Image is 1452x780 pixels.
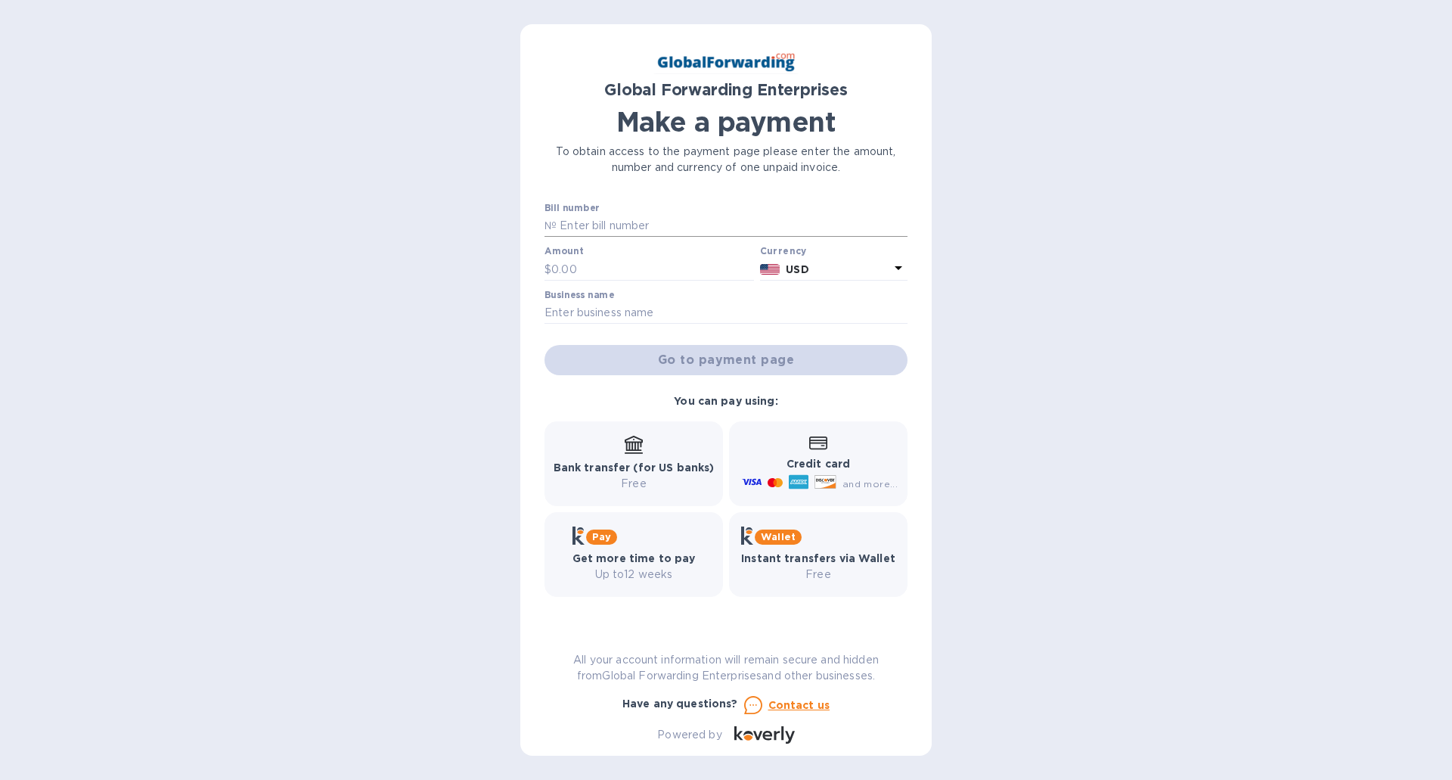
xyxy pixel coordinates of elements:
b: Credit card [786,458,850,470]
p: All your account information will remain secure and hidden from Global Forwarding Enterprises and... [544,652,907,684]
input: 0.00 [551,258,754,281]
b: Wallet [761,531,796,542]
u: Contact us [768,699,830,711]
label: Amount [544,247,583,256]
label: Bill number [544,204,599,213]
img: USD [760,264,780,275]
b: Bank transfer (for US banks) [554,461,715,474]
label: Business name [544,291,614,300]
b: Global Forwarding Enterprises [604,80,848,99]
input: Enter bill number [557,215,907,238]
p: Powered by [657,727,721,743]
p: Free [554,476,715,492]
b: USD [786,263,808,275]
b: Pay [592,531,611,542]
input: Enter business name [544,302,907,325]
p: To obtain access to the payment page please enter the amount, number and currency of one unpaid i... [544,144,907,176]
b: You can pay using: [674,395,777,407]
p: Free [741,567,895,583]
b: Instant transfers via Wallet [741,552,895,564]
h1: Make a payment [544,106,907,138]
p: $ [544,262,551,278]
b: Get more time to pay [572,552,696,564]
p: Up to 12 weeks [572,567,696,583]
b: Have any questions? [622,698,738,710]
p: № [544,218,557,234]
span: and more... [842,478,898,489]
b: Currency [760,245,807,256]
